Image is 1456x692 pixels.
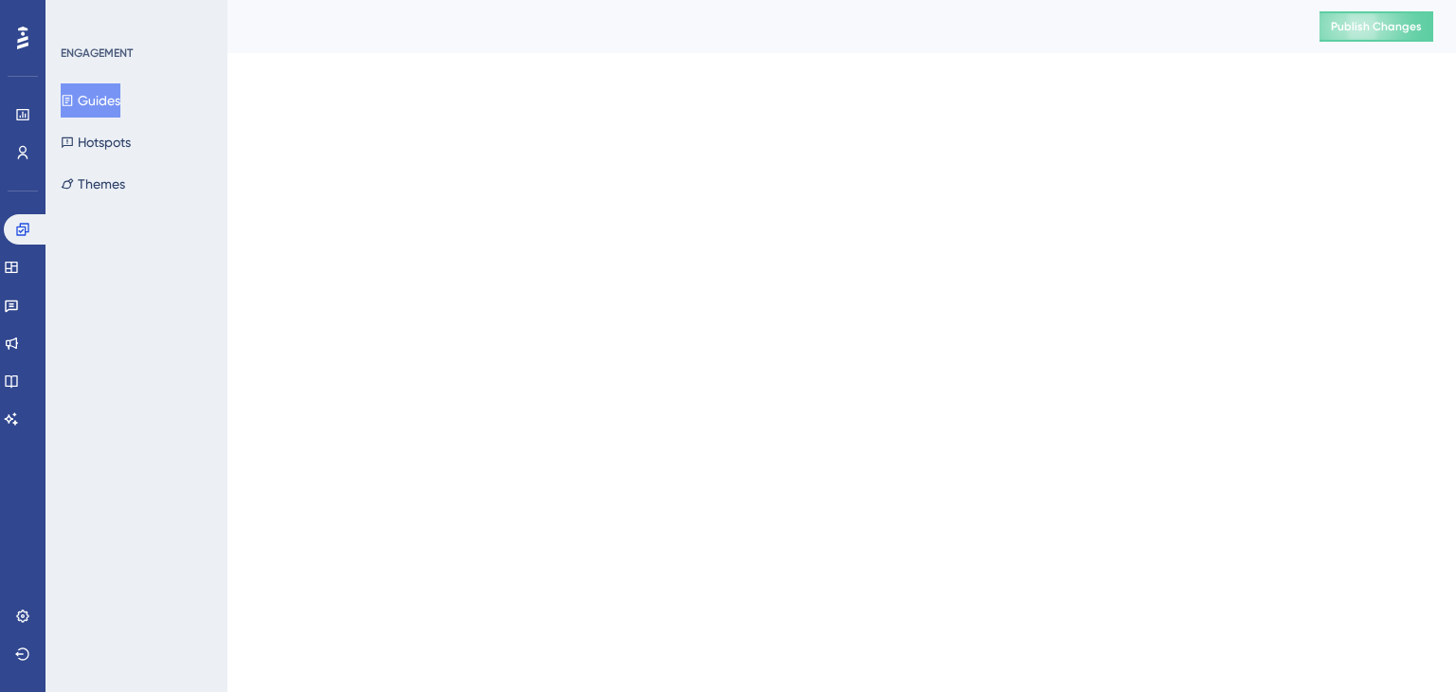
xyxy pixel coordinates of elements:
[61,83,120,118] button: Guides
[1331,19,1422,34] span: Publish Changes
[1319,11,1433,42] button: Publish Changes
[61,167,125,201] button: Themes
[61,46,133,61] div: ENGAGEMENT
[61,125,131,159] button: Hotspots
